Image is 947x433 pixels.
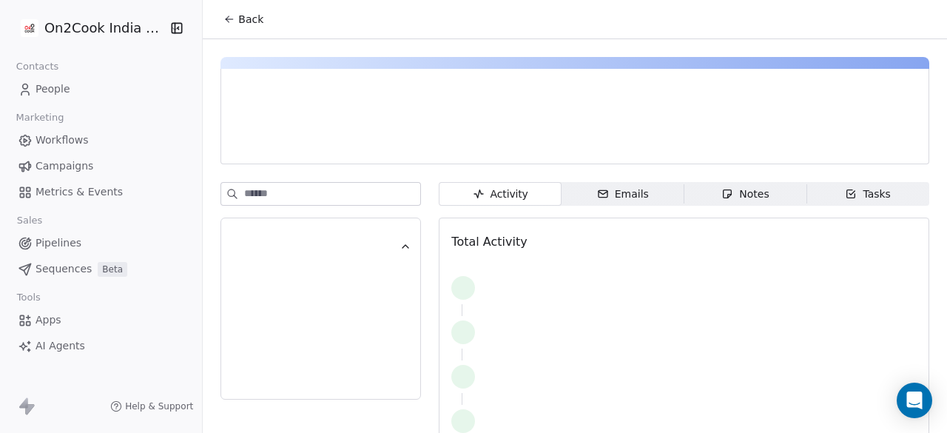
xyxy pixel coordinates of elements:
[845,187,891,202] div: Tasks
[215,6,272,33] button: Back
[36,312,61,328] span: Apps
[110,400,193,412] a: Help & Support
[44,19,166,38] span: On2Cook India Pvt. Ltd.
[36,132,89,148] span: Workflows
[721,187,769,202] div: Notes
[10,286,47,309] span: Tools
[10,107,70,129] span: Marketing
[125,400,193,412] span: Help & Support
[36,184,123,200] span: Metrics & Events
[36,81,70,97] span: People
[12,77,190,101] a: People
[12,128,190,152] a: Workflows
[597,187,649,202] div: Emails
[36,235,81,251] span: Pipelines
[897,383,932,418] div: Open Intercom Messenger
[36,158,93,174] span: Campaigns
[36,261,92,277] span: Sequences
[18,16,160,41] button: On2Cook India Pvt. Ltd.
[10,209,49,232] span: Sales
[12,154,190,178] a: Campaigns
[21,19,38,37] img: on2cook%20logo-04%20copy.jpg
[12,334,190,358] a: AI Agents
[12,180,190,204] a: Metrics & Events
[12,308,190,332] a: Apps
[238,12,263,27] span: Back
[98,262,127,277] span: Beta
[10,56,65,78] span: Contacts
[451,235,527,249] span: Total Activity
[36,338,85,354] span: AI Agents
[12,257,190,281] a: SequencesBeta
[12,231,190,255] a: Pipelines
